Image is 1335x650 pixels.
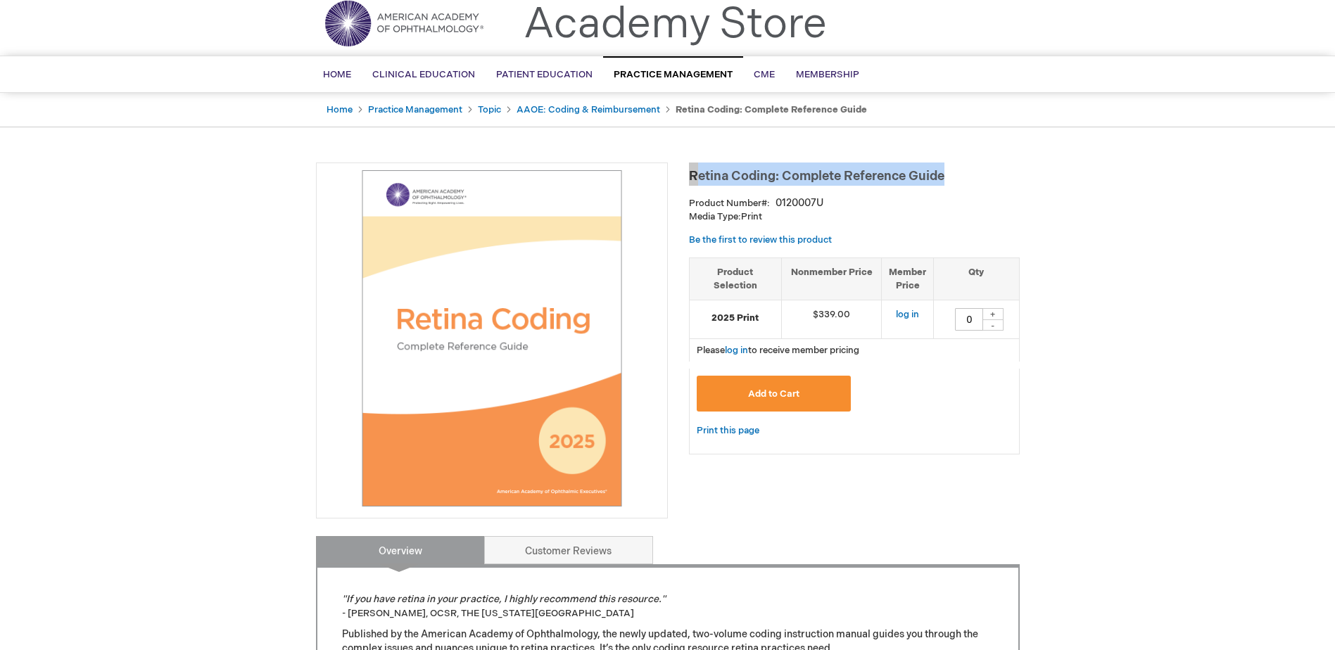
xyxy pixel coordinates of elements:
span: Retina Coding: Complete Reference Guide [689,169,944,184]
a: Practice Management [368,104,462,115]
span: Patient Education [496,69,593,80]
span: Please to receive member pricing [697,345,859,356]
span: CME [754,69,775,80]
button: Add to Cart [697,376,852,412]
font: - [PERSON_NAME], OCSR, THE [US_STATE][GEOGRAPHIC_DATA] [342,608,634,619]
strong: Media Type: [689,211,741,222]
a: Overview [316,536,485,564]
span: Membership [796,69,859,80]
a: log in [896,309,919,320]
th: Nonmember Price [781,257,882,300]
a: AAOE: Coding & Reimbursement [517,104,660,115]
span: Practice Management [614,69,733,80]
a: Customer Reviews [484,536,653,564]
a: Be the first to review this product [689,234,832,246]
strong: Retina Coding: Complete Reference Guide [676,104,867,115]
div: - [982,319,1004,331]
div: + [982,308,1004,320]
strong: 2025 Print [697,312,774,325]
strong: Product Number [689,198,770,209]
a: Home [327,104,353,115]
th: Member Price [882,257,934,300]
p: Print [689,210,1020,224]
th: Product Selection [690,257,782,300]
em: "If you have retina in your practice, I highly recommend this resource." [342,593,666,605]
td: $339.00 [781,300,882,339]
span: Add to Cart [748,388,799,400]
span: Clinical Education [372,69,475,80]
th: Qty [934,257,1019,300]
span: Home [323,69,351,80]
div: 0120007U [776,196,823,210]
a: Topic [478,104,501,115]
input: Qty [955,308,983,331]
a: Print this page [697,422,759,440]
img: Retina Coding: Complete Reference Guide [324,170,660,506]
a: log in [725,345,748,356]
